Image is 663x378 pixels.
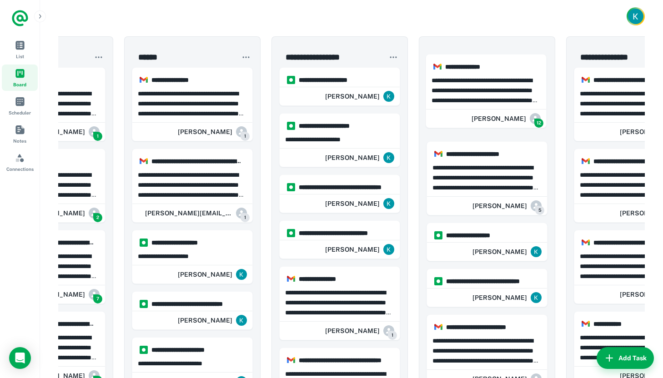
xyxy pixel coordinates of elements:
span: Notes [13,137,26,144]
a: Logo [11,9,29,27]
a: Scheduler [2,93,38,119]
span: Board [13,81,26,88]
a: List [2,36,38,63]
button: Add Task [597,347,654,369]
a: Board [2,65,38,91]
a: Connections [2,149,38,175]
img: Kristina Jackson [628,9,643,24]
span: List [16,53,24,60]
div: Load Chat [9,347,31,369]
span: Connections [6,165,34,173]
button: Account button [627,7,645,25]
span: Scheduler [9,109,31,116]
a: Notes [2,121,38,147]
